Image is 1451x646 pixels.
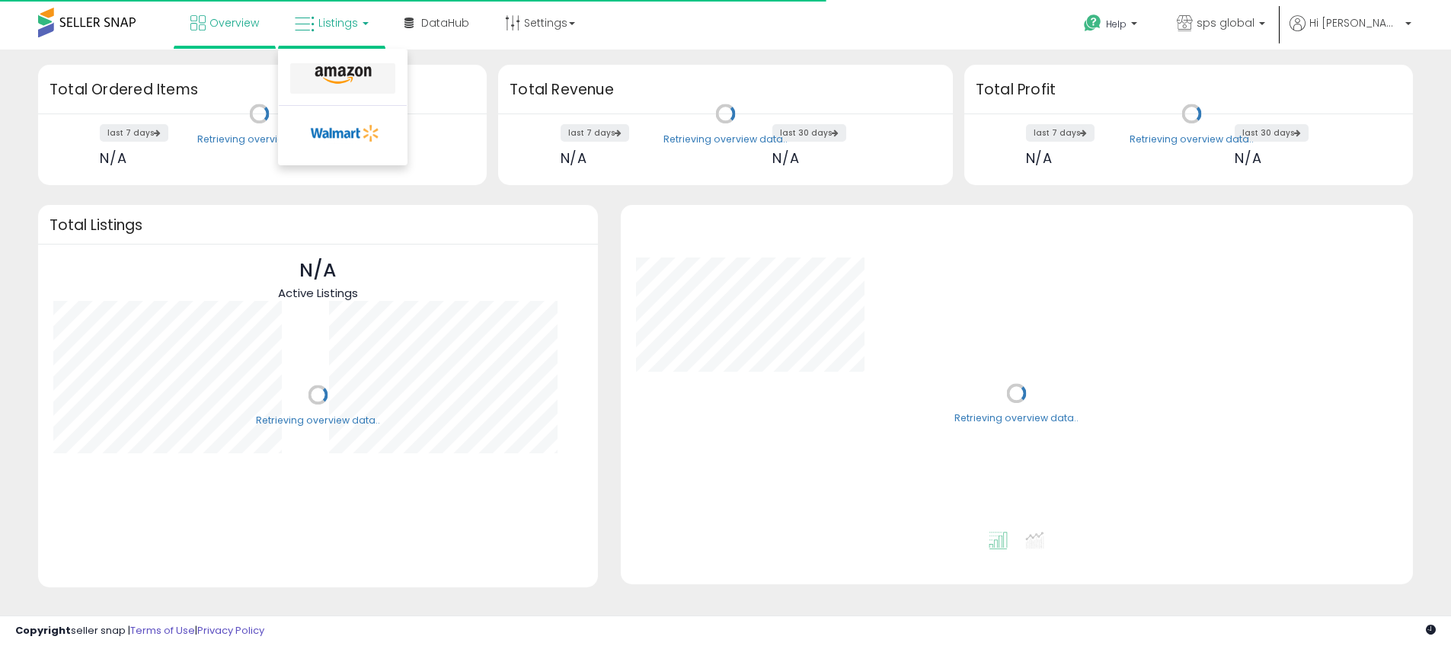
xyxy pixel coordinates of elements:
div: Retrieving overview data.. [256,414,380,427]
div: seller snap | | [15,624,264,638]
a: Privacy Policy [197,623,264,638]
span: Help [1106,18,1127,30]
a: Terms of Use [130,623,195,638]
a: Help [1072,2,1152,50]
div: Retrieving overview data.. [1130,133,1254,146]
i: Get Help [1083,14,1102,33]
strong: Copyright [15,623,71,638]
div: Retrieving overview data.. [954,412,1079,426]
span: sps global [1197,15,1254,30]
a: Hi [PERSON_NAME] [1290,15,1411,50]
span: Listings [318,15,358,30]
span: Hi [PERSON_NAME] [1309,15,1401,30]
span: DataHub [421,15,469,30]
div: Retrieving overview data.. [197,133,321,146]
span: Overview [209,15,259,30]
div: Retrieving overview data.. [663,133,788,146]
